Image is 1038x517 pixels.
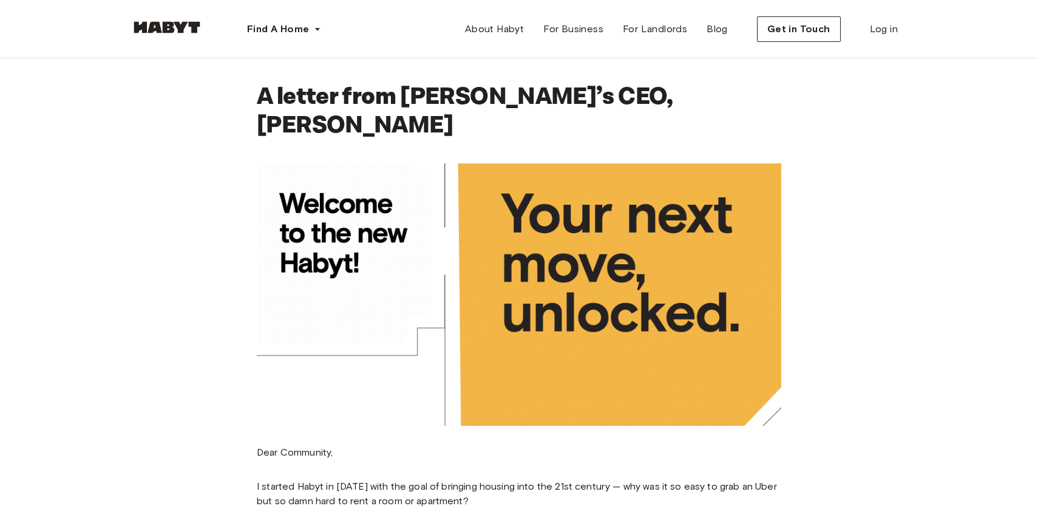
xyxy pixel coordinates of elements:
img: A letter from Habyt’s CEO, Luca Bovone [257,163,781,426]
a: For Business [534,17,613,41]
p: Dear Community, [257,445,781,460]
span: Log in [870,22,898,36]
a: Log in [860,17,907,41]
h1: A letter from [PERSON_NAME]’s CEO, [PERSON_NAME] [257,83,781,139]
button: Get in Touch [757,16,841,42]
a: Blog [697,17,738,41]
a: About Habyt [455,17,534,41]
p: I started Habyt in [DATE] with the goal of bringing housing into the 21st century — why was it so... [257,479,781,508]
span: Blog [707,22,728,36]
span: For Business [543,22,603,36]
img: Habyt [131,21,203,33]
a: For Landlords [613,17,697,41]
button: Find A Home [237,17,331,41]
span: Get in Touch [767,22,830,36]
span: For Landlords [623,22,687,36]
span: Find A Home [247,22,309,36]
span: About Habyt [465,22,524,36]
